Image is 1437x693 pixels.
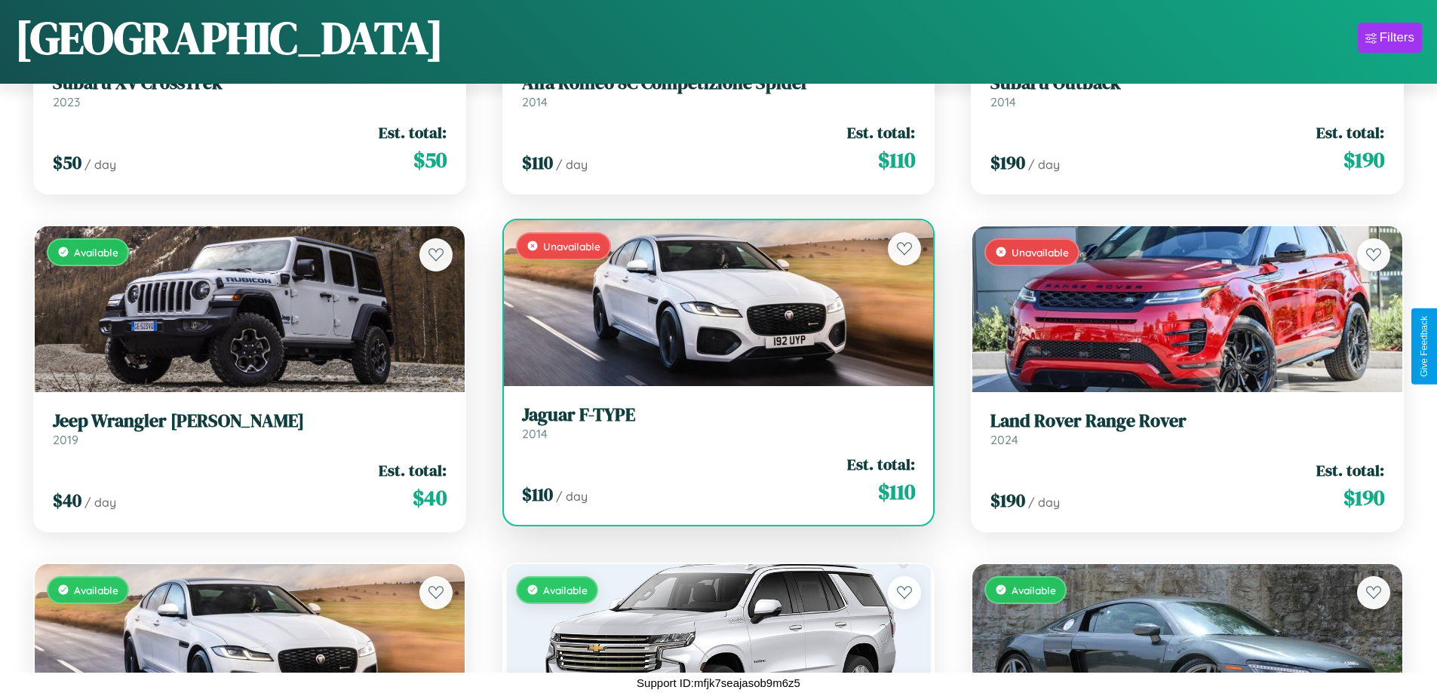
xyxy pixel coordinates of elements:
span: $ 40 [53,488,81,513]
a: Alfa Romeo 8C Competizione Spider2014 [522,72,916,109]
span: / day [84,495,116,510]
span: / day [84,157,116,172]
span: $ 110 [878,477,915,507]
span: 2024 [990,432,1018,447]
span: Available [74,246,118,259]
span: 2014 [522,94,548,109]
span: Est. total: [379,121,447,143]
span: 2019 [53,432,78,447]
button: Filters [1358,23,1422,53]
span: / day [556,489,588,504]
span: Unavailable [1012,246,1069,259]
span: Est. total: [847,453,915,475]
span: $ 190 [990,150,1025,175]
span: Available [543,584,588,596]
span: $ 50 [53,150,81,175]
a: Jeep Wrangler [PERSON_NAME]2019 [53,410,447,447]
a: Subaru Outback2014 [990,72,1384,109]
span: $ 40 [413,483,447,513]
h3: Land Rover Range Rover [990,410,1384,432]
span: / day [556,157,588,172]
h3: Subaru XV CrossTrek [53,72,447,94]
span: $ 110 [522,482,553,507]
h3: Alfa Romeo 8C Competizione Spider [522,72,916,94]
span: $ 110 [522,150,553,175]
span: $ 190 [1343,483,1384,513]
a: Subaru XV CrossTrek2023 [53,72,447,109]
span: Est. total: [847,121,915,143]
span: $ 190 [1343,145,1384,175]
span: $ 110 [878,145,915,175]
h1: [GEOGRAPHIC_DATA] [15,7,444,69]
span: / day [1028,495,1060,510]
span: $ 190 [990,488,1025,513]
a: Jaguar F-TYPE2014 [522,404,916,441]
span: Est. total: [1316,459,1384,481]
span: 2023 [53,94,80,109]
div: Give Feedback [1419,316,1429,377]
span: Unavailable [543,240,600,253]
div: Filters [1380,30,1414,45]
span: $ 50 [413,145,447,175]
span: Est. total: [1316,121,1384,143]
p: Support ID: mfjk7seajasob9m6z5 [637,673,800,693]
span: Available [74,584,118,596]
h3: Jaguar F-TYPE [522,404,916,426]
a: Land Rover Range Rover2024 [990,410,1384,447]
h3: Jeep Wrangler [PERSON_NAME] [53,410,447,432]
span: 2014 [522,426,548,441]
h3: Subaru Outback [990,72,1384,94]
span: / day [1028,157,1060,172]
span: 2014 [990,94,1016,109]
span: Est. total: [379,459,447,481]
span: Available [1012,584,1056,596]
